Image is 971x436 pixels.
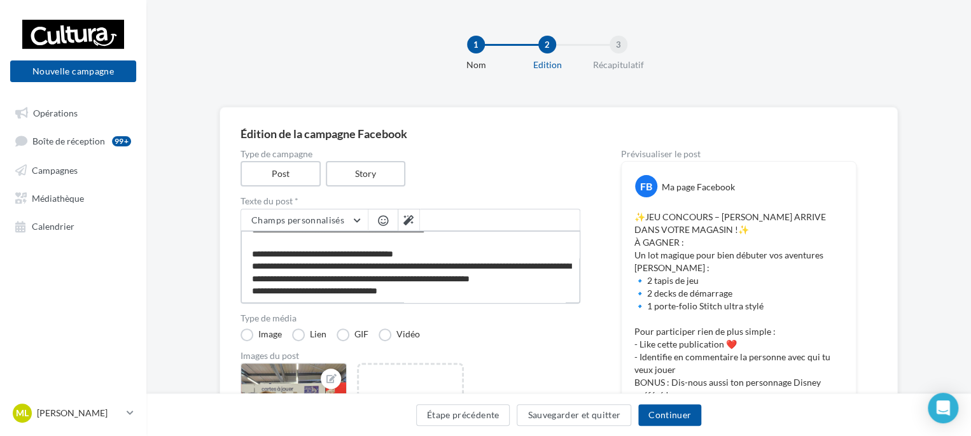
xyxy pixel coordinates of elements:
span: Campagnes [32,164,78,175]
a: ML [PERSON_NAME] [10,401,136,425]
div: 99+ [112,136,131,146]
a: Boîte de réception99+ [8,129,139,152]
label: Type de campagne [241,150,580,158]
div: Édition de la campagne Facebook [241,128,877,139]
span: Boîte de réception [32,136,105,146]
button: Nouvelle campagne [10,60,136,82]
div: Nom [435,59,517,71]
button: Champs personnalisés [241,209,368,231]
div: 3 [610,36,627,53]
a: Campagnes [8,158,139,181]
span: Opérations [33,107,78,118]
div: Ma page Facebook [662,181,735,193]
span: ML [16,407,29,419]
button: Sauvegarder et quitter [517,404,631,426]
label: GIF [337,328,368,341]
label: Story [326,161,406,186]
div: 1 [467,36,485,53]
div: Edition [506,59,588,71]
label: Lien [292,328,326,341]
a: Médiathèque [8,186,139,209]
label: Vidéo [379,328,420,341]
span: Calendrier [32,221,74,232]
label: Type de média [241,314,580,323]
p: [PERSON_NAME] [37,407,122,419]
div: Récapitulatif [578,59,659,71]
span: Champs personnalisés [251,214,344,225]
button: Étape précédente [416,404,510,426]
label: Post [241,161,321,186]
span: Médiathèque [32,192,84,203]
div: FB [635,175,657,197]
label: Texte du post * [241,197,580,206]
button: Continuer [638,404,701,426]
a: Calendrier [8,214,139,237]
label: Image [241,328,282,341]
div: 2 [538,36,556,53]
div: Prévisualiser le post [621,150,856,158]
div: Open Intercom Messenger [928,393,958,423]
div: Images du post [241,351,580,360]
a: Opérations [8,101,139,123]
